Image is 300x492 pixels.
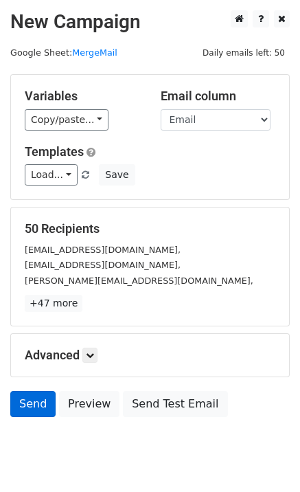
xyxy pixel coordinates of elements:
[25,348,275,363] h5: Advanced
[25,109,108,131] a: Copy/paste...
[25,89,140,104] h5: Variables
[25,221,275,236] h5: 50 Recipients
[25,276,253,286] small: [PERSON_NAME][EMAIL_ADDRESS][DOMAIN_NAME],
[10,391,56,417] a: Send
[161,89,276,104] h5: Email column
[99,164,135,186] button: Save
[25,164,78,186] a: Load...
[231,426,300,492] iframe: Chat Widget
[25,144,84,159] a: Templates
[10,10,290,34] h2: New Campaign
[25,245,181,255] small: [EMAIL_ADDRESS][DOMAIN_NAME],
[25,295,82,312] a: +47 more
[25,260,181,270] small: [EMAIL_ADDRESS][DOMAIN_NAME],
[10,47,117,58] small: Google Sheet:
[72,47,117,58] a: MergeMail
[59,391,119,417] a: Preview
[198,45,290,60] span: Daily emails left: 50
[123,391,227,417] a: Send Test Email
[198,47,290,58] a: Daily emails left: 50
